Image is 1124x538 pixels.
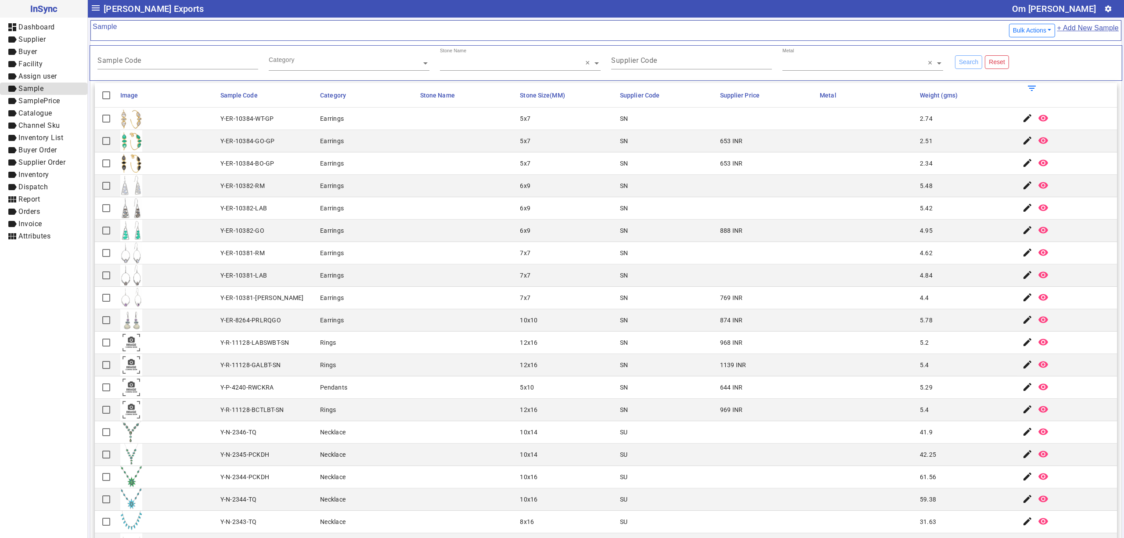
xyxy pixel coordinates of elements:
[782,47,794,54] div: Metal
[1038,426,1048,437] mat-icon: remove_red_eye
[1022,225,1033,235] mat-icon: edit
[320,293,344,302] div: Earrings
[1022,135,1033,146] mat-icon: edit
[1038,404,1048,415] mat-icon: remove_red_eye
[18,84,43,93] span: Sample
[520,271,530,280] div: 7x7
[18,121,60,130] span: Channel Sku
[440,47,466,54] div: Stone Name
[220,204,267,213] div: Y-ER-10382-LAB
[720,293,743,302] div: 769 INR
[97,56,141,65] mat-label: Sample Code
[120,309,142,331] img: fc650671-0767-4822-9a64-faea5dca9abc
[120,444,142,466] img: 0961d0b6-4115-463f-9d7d-cc4fc3a4a92a
[90,20,1121,41] mat-card-header: Sample
[220,428,257,437] div: Y-N-2346-TQ
[620,271,628,280] div: SN
[520,450,537,459] div: 10x14
[7,34,18,45] mat-icon: label
[220,405,284,414] div: Y-R-11128-BCTLBT-SN
[520,338,537,347] div: 12x16
[720,316,743,325] div: 874 INR
[1038,270,1048,280] mat-icon: remove_red_eye
[520,92,565,99] span: Stone Size(MM)
[1009,24,1056,37] button: Bulk Actions
[120,108,142,130] img: 934b3a39-50bb-4311-a0d8-b83f8e581c08
[320,338,336,347] div: Rings
[220,383,274,392] div: Y-P-4240-RWCKRA
[320,249,344,257] div: Earrings
[920,517,936,526] div: 31.63
[520,137,530,145] div: 5x7
[18,134,63,142] span: Inventory List
[1022,247,1033,258] mat-icon: edit
[1038,202,1048,213] mat-icon: remove_red_eye
[7,170,18,180] mat-icon: label
[7,108,18,119] mat-icon: label
[920,316,933,325] div: 5.78
[520,114,530,123] div: 5x7
[320,428,346,437] div: Necklace
[1038,494,1048,504] mat-icon: remove_red_eye
[220,92,258,99] span: Sample Code
[320,137,344,145] div: Earrings
[520,226,530,235] div: 6x9
[220,293,304,302] div: Y-ER-10381-[PERSON_NAME]
[120,511,142,533] img: 09d9a210-98e3-4a16-895b-f9517c9dc4a7
[1022,337,1033,347] mat-icon: edit
[320,361,336,369] div: Rings
[220,338,289,347] div: Y-R-11128-LABSWBT-SN
[1022,158,1033,168] mat-icon: edit
[220,495,257,504] div: Y-N-2344-TQ
[120,242,142,264] img: c796b1c3-7e7e-49e4-8ab8-31889fdefa8c
[1022,471,1033,482] mat-icon: edit
[520,495,537,504] div: 10x16
[720,92,760,99] span: Supplier Price
[820,92,836,99] span: Metal
[320,383,347,392] div: Pendants
[620,450,628,459] div: SU
[1022,382,1033,392] mat-icon: edit
[520,204,530,213] div: 6x9
[7,133,18,143] mat-icon: label
[1038,225,1048,235] mat-icon: remove_red_eye
[220,226,264,235] div: Y-ER-10382-GO
[320,405,336,414] div: Rings
[920,473,936,481] div: 61.56
[585,59,593,68] span: Clear all
[7,22,18,32] mat-icon: dashboard
[120,152,142,174] img: 5c2b211f-6f96-4fe0-8543-6927345fe3c3
[320,92,346,99] span: Category
[720,361,746,369] div: 1139 INR
[220,159,274,168] div: Y-ER-10384-BO-GP
[920,92,958,99] span: Weight (gms)
[720,137,743,145] div: 653 INR
[120,264,142,286] img: 1e10cf81-92ac-4325-9994-a599a94a6288
[104,2,204,16] span: [PERSON_NAME] Exports
[920,181,933,190] div: 5.48
[520,316,537,325] div: 10x10
[1038,449,1048,459] mat-icon: remove_red_eye
[620,204,628,213] div: SN
[1022,449,1033,459] mat-icon: edit
[1038,135,1048,146] mat-icon: remove_red_eye
[720,159,743,168] div: 653 INR
[220,450,270,459] div: Y-N-2345-PCKDH
[1022,404,1033,415] mat-icon: edit
[220,137,275,145] div: Y-ER-10384-GO-GP
[720,383,743,392] div: 644 INR
[320,204,344,213] div: Earrings
[520,405,537,414] div: 12x16
[18,97,60,105] span: SamplePrice
[7,83,18,94] mat-icon: label
[520,159,530,168] div: 5x7
[1022,516,1033,527] mat-icon: edit
[7,120,18,131] mat-icon: label
[120,466,142,488] img: c4adb8e5-6a7c-4f45-91f3-bd82e4bdf606
[7,2,80,16] span: InSync
[920,495,936,504] div: 59.38
[620,383,628,392] div: SN
[220,473,270,481] div: Y-N-2344-PCKDH
[320,114,344,123] div: Earrings
[720,405,743,414] div: 969 INR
